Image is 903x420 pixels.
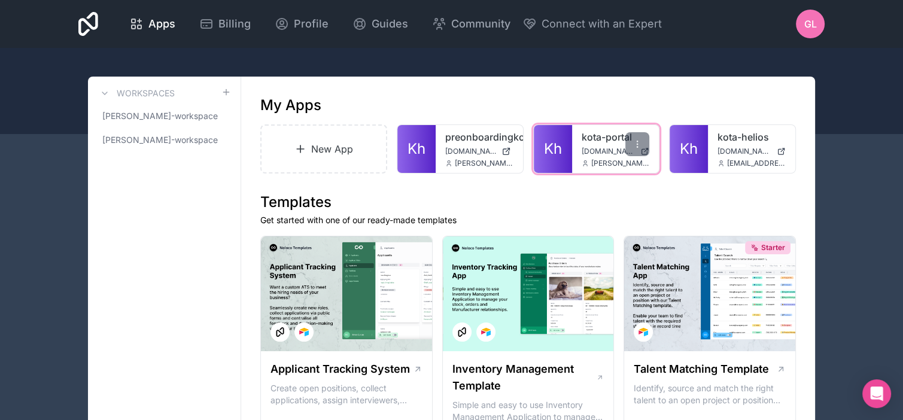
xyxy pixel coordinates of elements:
a: Kh [397,125,436,173]
span: Apps [148,16,175,32]
span: Community [451,16,510,32]
span: [DOMAIN_NAME] [717,147,772,156]
a: Kh [534,125,572,173]
span: Billing [218,16,251,32]
a: Guides [343,11,418,37]
a: New App [260,124,387,174]
a: Billing [190,11,260,37]
h1: Talent Matching Template [634,361,769,378]
span: Connect with an Expert [542,16,662,32]
span: [DOMAIN_NAME] [582,147,636,156]
span: [EMAIL_ADDRESS][DOMAIN_NAME] [727,159,786,168]
a: preonboardingkotahub [445,130,513,144]
span: [PERSON_NAME][EMAIL_ADDRESS][DOMAIN_NAME] [591,159,650,168]
p: Identify, source and match the right talent to an open project or position with our Talent Matchi... [634,382,786,406]
span: Starter [761,243,785,252]
img: Airtable Logo [639,327,648,337]
img: Airtable Logo [481,327,491,337]
a: kota-portal [582,130,650,144]
a: kota-helios [717,130,786,144]
a: [DOMAIN_NAME] [717,147,786,156]
div: Open Intercom Messenger [862,379,891,408]
h1: Templates [260,193,796,212]
img: Airtable Logo [299,327,309,337]
span: [PERSON_NAME]-workspace [102,110,218,122]
button: Connect with an Expert [522,16,662,32]
h1: Inventory Management Template [452,361,596,394]
h1: Applicant Tracking System [270,361,410,378]
span: [PERSON_NAME][EMAIL_ADDRESS][DOMAIN_NAME] [455,159,513,168]
a: Workspaces [98,86,175,101]
span: Kh [680,139,698,159]
a: Profile [265,11,338,37]
span: Kh [408,139,425,159]
a: [DOMAIN_NAME] [445,147,513,156]
span: Kh [544,139,562,159]
span: Profile [294,16,329,32]
a: [PERSON_NAME]-workspace [98,105,231,127]
a: Apps [120,11,185,37]
span: [DOMAIN_NAME] [445,147,497,156]
a: [PERSON_NAME]-workspace [98,129,231,151]
h1: My Apps [260,96,321,115]
h3: Workspaces [117,87,175,99]
p: Create open positions, collect applications, assign interviewers, centralise candidate feedback a... [270,382,422,406]
a: Community [422,11,520,37]
span: Guides [372,16,408,32]
a: [DOMAIN_NAME] [582,147,650,156]
p: Get started with one of our ready-made templates [260,214,796,226]
span: GL [804,17,817,31]
a: Kh [670,125,708,173]
span: [PERSON_NAME]-workspace [102,134,218,146]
